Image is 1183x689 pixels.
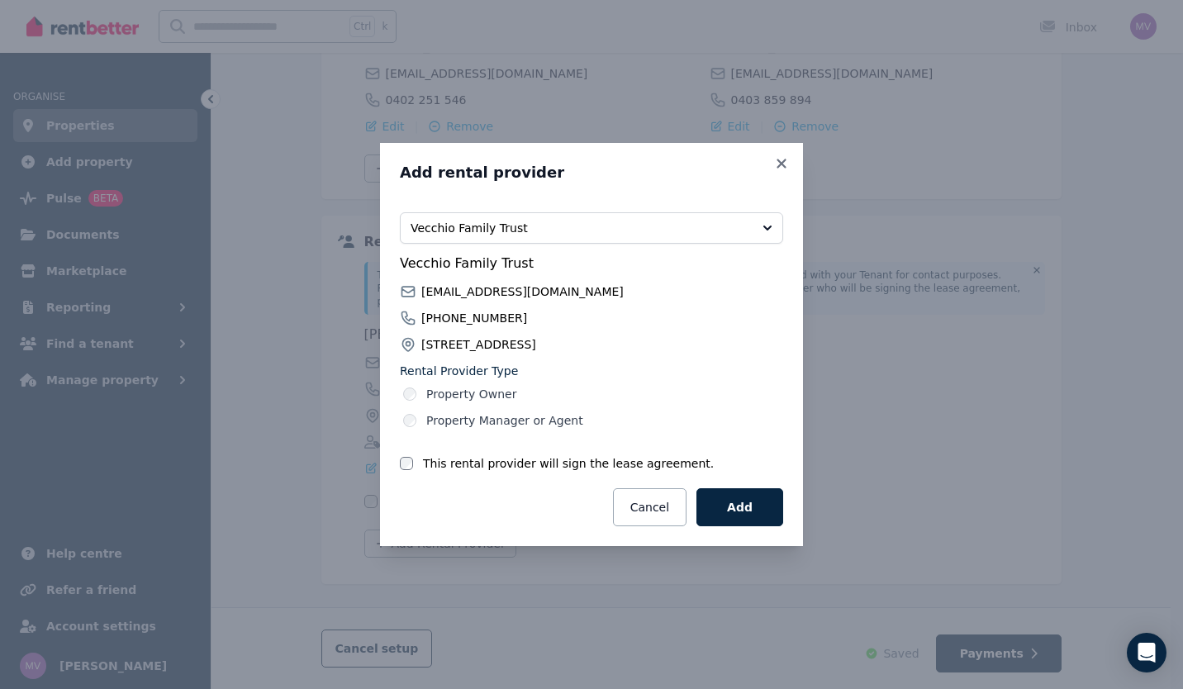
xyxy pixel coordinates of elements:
[400,363,783,379] label: Rental Provider Type
[423,455,714,472] label: This rental provider will sign the lease agreement.
[400,212,783,244] button: Vecchio Family Trust
[421,336,536,353] span: [STREET_ADDRESS]
[426,386,516,402] label: Property Owner
[400,163,783,183] h3: Add rental provider
[613,488,687,526] button: Cancel
[421,310,527,326] span: [PHONE_NUMBER]
[1127,633,1166,672] div: Open Intercom Messenger
[696,488,783,526] button: Add
[400,254,783,273] span: Vecchio Family Trust
[411,220,749,236] span: Vecchio Family Trust
[426,412,583,429] label: Property Manager or Agent
[421,283,624,300] span: [EMAIL_ADDRESS][DOMAIN_NAME]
